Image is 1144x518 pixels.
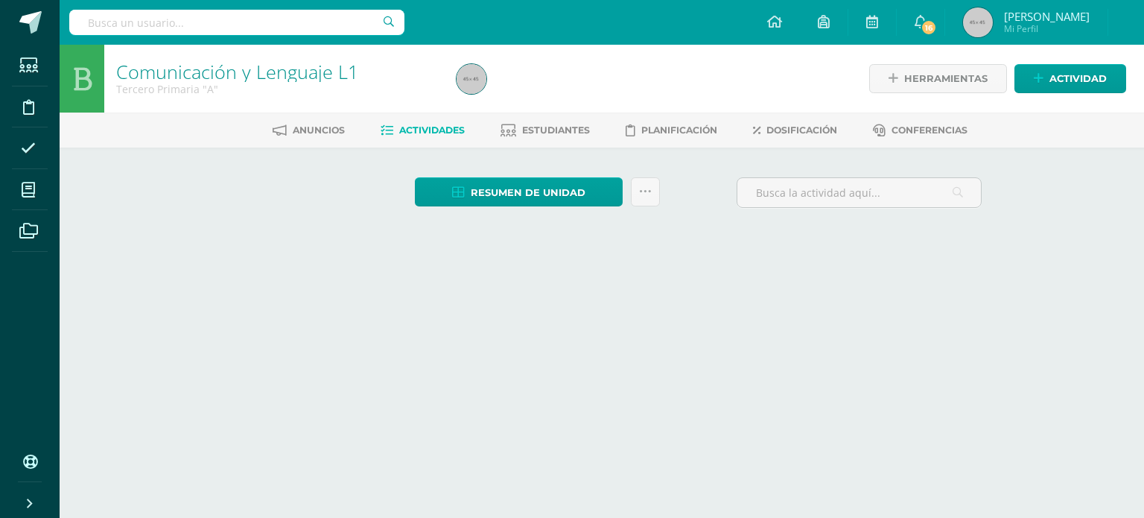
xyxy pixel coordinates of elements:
[399,124,465,136] span: Actividades
[737,178,981,207] input: Busca la actividad aquí...
[873,119,967,142] a: Conferencias
[904,65,988,92] span: Herramientas
[293,124,345,136] span: Anuncios
[869,64,1007,93] a: Herramientas
[766,124,837,136] span: Dosificación
[457,64,486,94] img: 45x45
[415,177,623,206] a: Resumen de unidad
[1014,64,1126,93] a: Actividad
[522,124,590,136] span: Estudiantes
[381,119,465,142] a: Actividades
[921,19,937,36] span: 16
[753,119,837,142] a: Dosificación
[116,59,358,84] a: Comunicación y Lenguaje L1
[641,124,717,136] span: Planificación
[69,10,404,35] input: Busca un usuario...
[892,124,967,136] span: Conferencias
[963,7,993,37] img: 45x45
[1004,9,1090,24] span: [PERSON_NAME]
[471,179,585,206] span: Resumen de unidad
[1049,65,1107,92] span: Actividad
[626,119,717,142] a: Planificación
[1004,22,1090,35] span: Mi Perfil
[273,119,345,142] a: Anuncios
[500,119,590,142] a: Estudiantes
[116,61,439,82] h1: Comunicación y Lenguaje L1
[116,82,439,96] div: Tercero Primaria 'A'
